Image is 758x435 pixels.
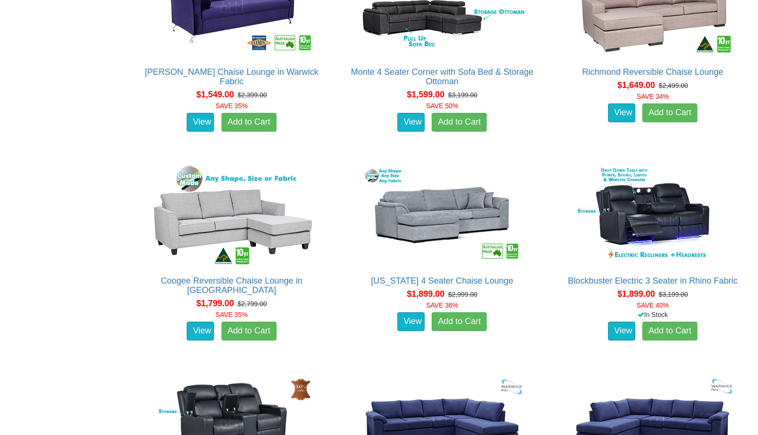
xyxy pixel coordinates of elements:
[617,80,655,90] span: $1,649.00
[426,301,458,309] font: SAVE 36%
[553,310,753,319] div: In Stock
[448,91,477,99] del: $3,199.00
[582,67,723,77] a: Richmond Reversible Chaise Lounge
[187,113,214,132] a: View
[215,102,247,110] font: SAVE 35%
[642,103,697,122] a: Add to Cart
[608,103,635,122] a: View
[448,291,477,298] del: $2,999.00
[407,90,444,99] span: $1,599.00
[426,102,458,110] font: SAVE 50%
[608,322,635,340] a: View
[351,67,533,86] a: Monte 4 Seater Corner with Sofa Bed & Storage Ottoman
[196,299,234,308] span: $1,799.00
[147,163,316,267] img: Coogee Reversible Chaise Lounge in Fabric
[659,82,688,89] del: $2,499.00
[161,276,302,295] a: Coogee Reversible Chaise Lounge in [GEOGRAPHIC_DATA]
[432,312,487,331] a: Add to Cart
[397,312,425,331] a: View
[221,322,276,340] a: Add to Cart
[568,163,737,267] img: Blockbuster Electric 3 Seater in Rhino Fabric
[568,276,738,285] a: Blockbuster Electric 3 Seater in Rhino Fabric
[237,91,267,99] del: $2,399.00
[642,322,697,340] a: Add to Cart
[397,113,425,132] a: View
[371,276,513,285] a: [US_STATE] 4 Seater Chaise Lounge
[659,291,688,298] del: $3,199.00
[237,300,267,308] del: $2,799.00
[215,311,247,318] font: SAVE 35%
[617,289,655,299] span: $1,899.00
[357,163,527,267] img: Texas 4 Seater Chaise Lounge
[196,90,234,99] span: $1,549.00
[145,67,318,86] a: [PERSON_NAME] Chaise Lounge in Warwick Fabric
[637,93,669,100] font: SAVE 34%
[187,322,214,340] a: View
[432,113,487,132] a: Add to Cart
[407,289,444,299] span: $1,899.00
[637,301,669,309] font: SAVE 40%
[221,113,276,132] a: Add to Cart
